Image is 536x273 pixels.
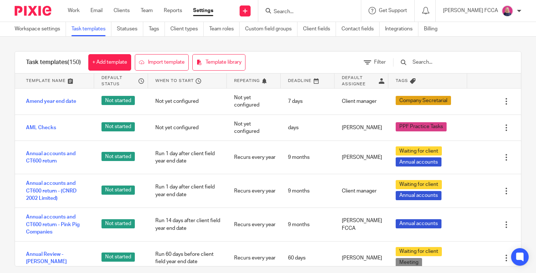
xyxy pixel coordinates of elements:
[342,75,377,87] span: Default assignee
[101,219,135,228] span: Not started
[148,245,227,271] div: Run 60 days before client field year end date
[288,78,311,84] span: Deadline
[334,212,388,238] div: [PERSON_NAME] FCCA
[155,78,194,84] span: When to start
[101,253,135,262] span: Not started
[164,7,182,14] a: Reports
[90,7,103,14] a: Email
[15,6,51,16] img: Pixie
[281,148,334,167] div: 9 months
[227,249,281,267] div: Recurs every year
[26,78,66,84] span: Template name
[193,7,213,14] a: Settings
[209,22,240,36] a: Team roles
[26,213,87,236] a: Annual accounts and CT600 return - Pink Pig Companies
[227,216,281,234] div: Recurs every year
[399,181,438,188] span: Waiting for client
[101,186,135,195] span: Not started
[334,119,388,137] div: [PERSON_NAME]
[281,216,334,234] div: 9 months
[281,182,334,200] div: 9 months
[88,54,131,71] a: + Add template
[135,54,189,71] a: Import template
[26,124,56,131] a: AML Checks
[71,22,111,36] a: Task templates
[399,158,438,166] span: Annual accounts
[281,119,334,137] div: days
[399,192,438,199] span: Annual accounts
[26,59,81,66] h1: Task templates
[227,89,281,115] div: Not yet configured
[334,182,388,200] div: Client manager
[374,60,386,65] span: Filter
[26,98,76,105] a: Amend year end date
[379,8,407,13] span: Get Support
[334,92,388,111] div: Client manager
[385,22,418,36] a: Integrations
[148,178,227,204] div: Run 1 day after client field year end date
[443,7,498,14] p: [PERSON_NAME] FCCA
[149,22,165,36] a: Tags
[101,122,135,131] span: Not started
[101,152,135,161] span: Not started
[281,249,334,267] div: 60 days
[399,147,438,155] span: Waiting for client
[234,78,260,84] span: Repeating
[101,75,137,87] span: Default status
[334,148,388,167] div: [PERSON_NAME]
[399,220,438,227] span: Annual accounts
[192,54,245,71] a: Template library
[399,123,443,130] span: PPF Practice Tasks
[412,58,497,66] input: Search...
[101,96,135,105] span: Not started
[68,7,80,14] a: Work
[141,7,153,14] a: Team
[26,180,87,202] a: Annual accounts and CT600 return - (CNRD 2002 Limited)
[114,7,130,14] a: Clients
[26,150,87,165] a: Annual accounts and CT600 return
[15,22,66,36] a: Workspace settings
[148,92,227,111] div: Not yet configured
[148,145,227,171] div: Run 1 day after client field year end date
[399,97,447,104] span: Company Secretarial
[26,251,87,266] a: Annual Review - [PERSON_NAME]
[424,22,443,36] a: Billing
[273,9,339,15] input: Search
[399,248,438,255] span: Waiting for client
[117,22,143,36] a: Statuses
[227,115,281,141] div: Not yet configured
[67,59,81,65] span: (150)
[502,5,513,17] img: Cheryl%20Sharp%20FCCA.png
[341,22,380,36] a: Contact fields
[227,182,281,200] div: Recurs every year
[148,212,227,238] div: Run 14 days after client field year end date
[227,148,281,167] div: Recurs every year
[245,22,297,36] a: Custom field groups
[396,78,408,84] span: Tags
[148,119,227,137] div: Not yet configured
[281,92,334,111] div: 7 days
[334,249,388,267] div: [PERSON_NAME]
[399,259,418,266] span: Meeting
[170,22,204,36] a: Client types
[303,22,336,36] a: Client fields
